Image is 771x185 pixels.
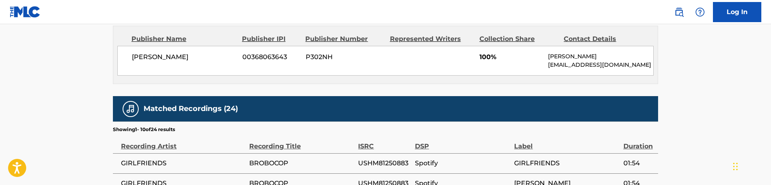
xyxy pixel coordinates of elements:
[479,52,542,62] span: 100%
[249,133,354,151] div: Recording Title
[623,133,654,151] div: Duration
[144,104,238,113] h5: Matched Recordings (24)
[671,4,687,20] a: Public Search
[548,52,653,61] p: [PERSON_NAME]
[733,154,738,179] div: Drag
[242,52,300,62] span: 00368063643
[415,158,510,168] span: Spotify
[306,52,384,62] span: P302NH
[113,126,175,133] p: Showing 1 - 10 of 24 results
[731,146,771,185] iframe: Chat Widget
[713,2,761,22] a: Log In
[126,104,135,114] img: Matched Recordings
[674,7,684,17] img: search
[249,158,354,168] span: BROBOCOP
[623,158,654,168] span: 01:54
[415,133,510,151] div: DSP
[390,34,473,44] div: Represented Writers
[695,7,705,17] img: help
[132,52,236,62] span: [PERSON_NAME]
[514,133,619,151] div: Label
[479,34,558,44] div: Collection Share
[10,6,41,18] img: MLC Logo
[514,158,619,168] span: GIRLFRIENDS
[121,133,245,151] div: Recording Artist
[358,133,411,151] div: ISRC
[242,34,299,44] div: Publisher IPI
[121,158,245,168] span: GIRLFRIENDS
[305,34,383,44] div: Publisher Number
[564,34,642,44] div: Contact Details
[548,61,653,69] p: [EMAIL_ADDRESS][DOMAIN_NAME]
[692,4,708,20] div: Help
[131,34,236,44] div: Publisher Name
[358,158,411,168] span: USHM81250883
